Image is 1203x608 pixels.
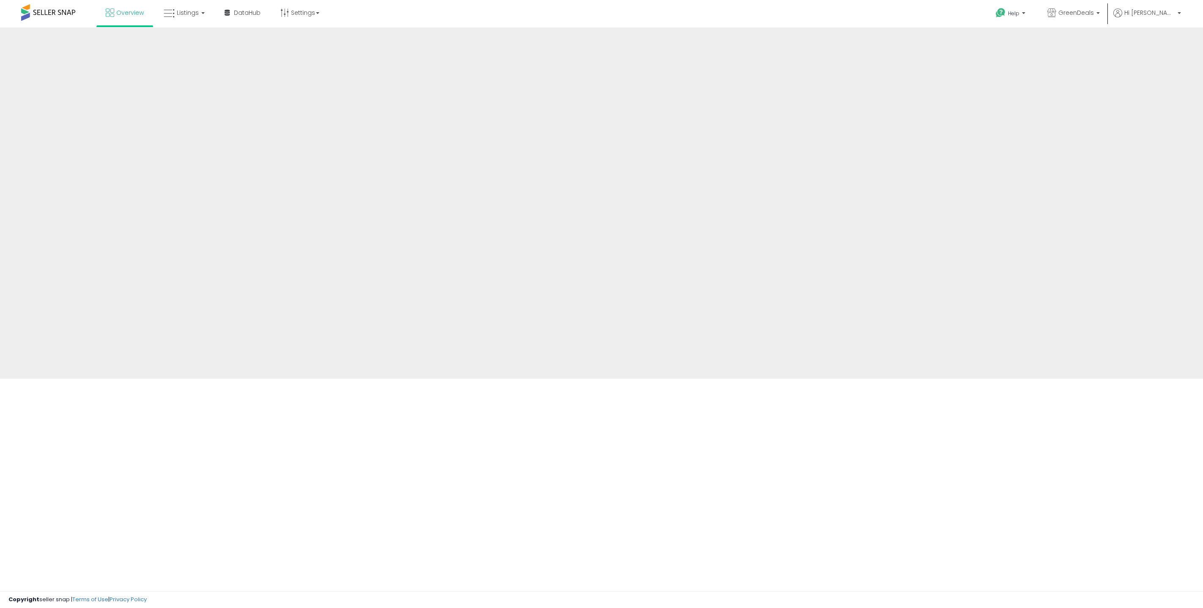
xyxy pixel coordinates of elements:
[234,8,261,17] span: DataHub
[1113,8,1181,28] a: Hi [PERSON_NAME]
[177,8,199,17] span: Listings
[989,1,1034,28] a: Help
[116,8,144,17] span: Overview
[1058,8,1094,17] span: GreenDeals
[1008,10,1019,17] span: Help
[1124,8,1175,17] span: Hi [PERSON_NAME]
[995,8,1006,18] i: Get Help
